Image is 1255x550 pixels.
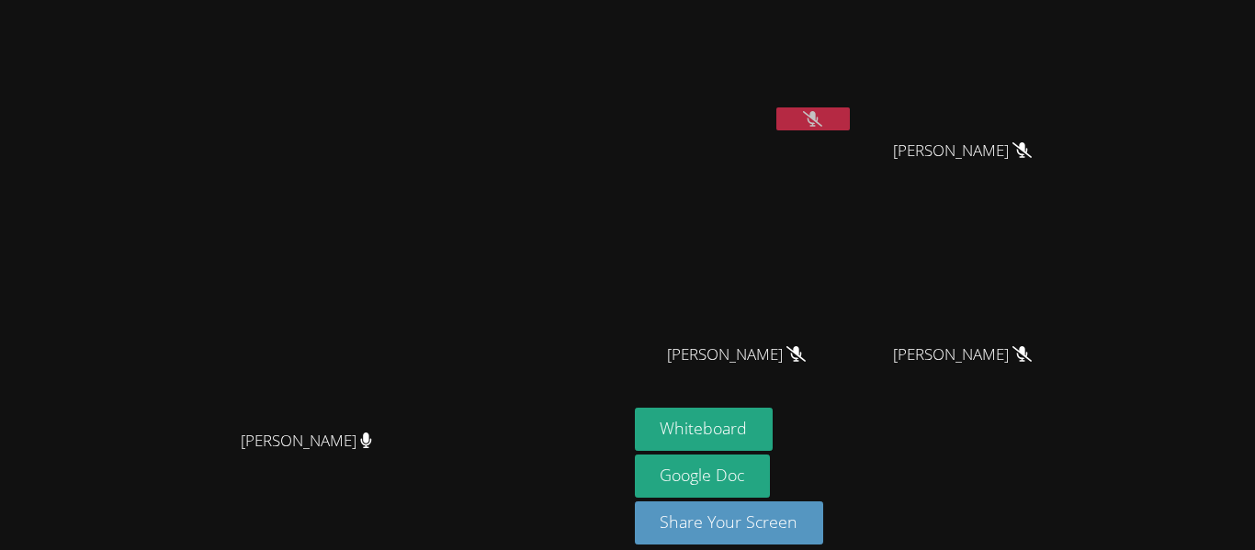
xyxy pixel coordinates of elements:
span: [PERSON_NAME] [893,342,1032,368]
span: [PERSON_NAME] [241,428,372,455]
a: Google Doc [635,455,771,498]
span: [PERSON_NAME] [667,342,806,368]
button: Whiteboard [635,408,774,451]
button: Share Your Screen [635,501,824,544]
span: [PERSON_NAME] [893,138,1032,164]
